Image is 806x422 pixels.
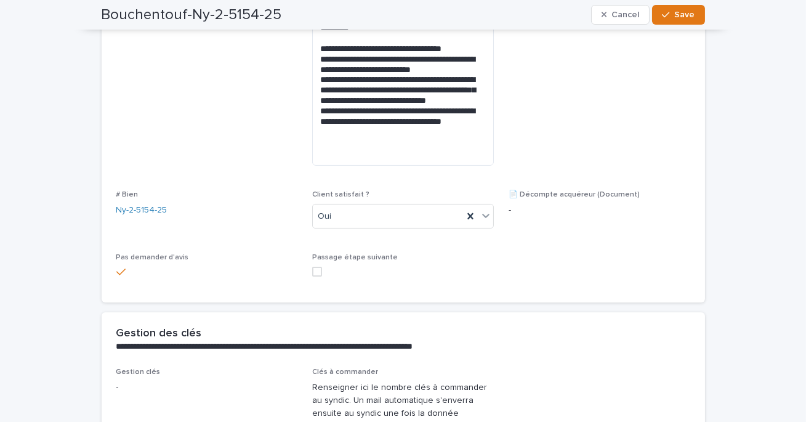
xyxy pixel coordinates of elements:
[611,10,639,19] span: Cancel
[509,204,690,217] p: -
[116,368,161,376] span: Gestion clés
[652,5,704,25] button: Save
[116,327,202,341] h2: Gestion des clés
[116,254,189,261] span: Pas demander d'avis
[312,254,398,261] span: Passage étape suivante
[509,191,640,198] span: 📄 Décompte acquéreur (Document)
[591,5,650,25] button: Cancel
[312,368,378,376] span: Clés à commander
[318,210,331,223] span: Oui
[116,204,167,217] a: Ny-2-5154-25
[116,191,139,198] span: # Bien
[312,191,369,198] span: Client satisfait ?
[675,10,695,19] span: Save
[102,6,282,24] h2: Bouchentouf-Ny-2-5154-25
[116,381,298,394] p: -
